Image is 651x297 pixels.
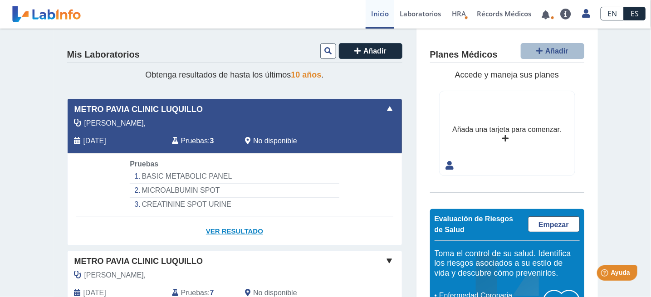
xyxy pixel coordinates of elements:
span: No disponible [253,136,297,146]
a: ES [624,7,646,20]
span: Metro Pavia Clinic Luquillo [74,255,203,268]
span: 2025-08-13 [83,136,106,146]
li: CREATININE SPOT URINE [130,198,339,211]
li: MICROALBUMIN SPOT [130,184,339,198]
h5: Toma el control de su salud. Identifica los riesgos asociados a su estilo de vida y descubre cómo... [435,249,580,278]
span: 10 años [291,70,322,79]
span: Añadir [363,47,387,55]
span: Obtenga resultados de hasta los últimos . [145,70,323,79]
li: BASIC METABOLIC PANEL [130,170,339,184]
button: Añadir [339,43,402,59]
button: Añadir [521,43,584,59]
a: Empezar [528,216,580,232]
b: 7 [210,289,214,297]
span: Añadir [545,47,568,55]
span: HRA [452,9,466,18]
span: Rodriguez Jaen, [84,270,146,281]
span: Accede y maneja sus planes [455,70,559,79]
b: 3 [210,137,214,145]
span: Empezar [538,221,569,229]
div: : [165,136,238,146]
div: Añada una tarjeta para comenzar. [452,124,561,135]
span: Pruebas [181,136,208,146]
iframe: Help widget launcher [570,262,641,287]
h4: Mis Laboratorios [67,49,140,60]
a: Ver Resultado [68,217,402,246]
a: EN [601,7,624,20]
span: Metro Pavia Clinic Luquillo [74,103,203,116]
span: Pruebas [130,160,158,168]
span: Reyes, [84,118,146,129]
span: Evaluación de Riesgos de Salud [435,215,514,234]
h4: Planes Médicos [430,49,498,60]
